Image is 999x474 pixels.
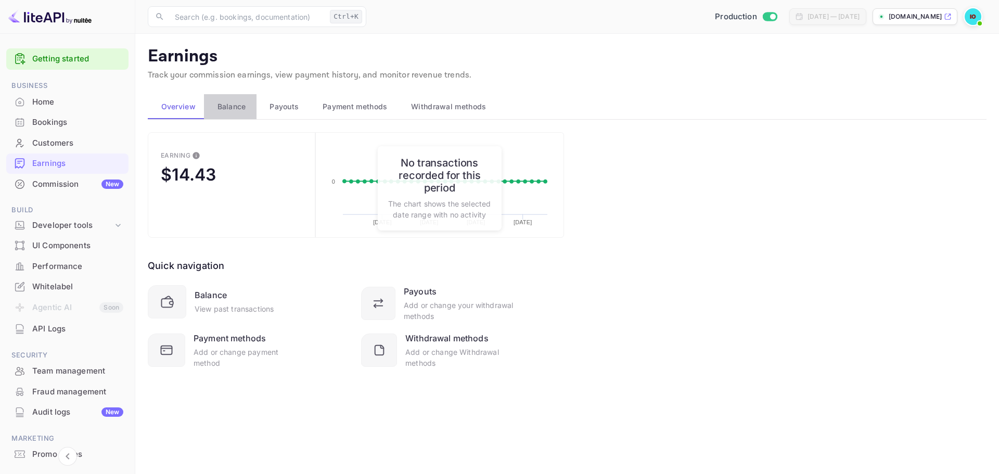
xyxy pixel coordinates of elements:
[965,8,981,25] img: Ivan Orlov
[32,117,123,129] div: Bookings
[6,319,129,339] div: API Logs
[6,236,129,255] a: UI Components
[161,164,216,185] div: $14.43
[101,180,123,189] div: New
[217,100,246,113] span: Balance
[161,100,196,113] span: Overview
[148,94,987,119] div: scrollable auto tabs example
[101,407,123,417] div: New
[194,332,266,344] div: Payment methods
[58,447,77,466] button: Collapse navigation
[32,53,123,65] a: Getting started
[32,406,123,418] div: Audit logs
[169,6,326,27] input: Search (e.g. bookings, documentation)
[148,46,987,67] p: Earnings
[270,100,299,113] span: Payouts
[32,137,123,149] div: Customers
[32,240,123,252] div: UI Components
[6,361,129,381] div: Team management
[32,261,123,273] div: Performance
[6,277,129,296] a: Whitelabel
[148,69,987,82] p: Track your commission earnings, view payment history, and monitor revenue trends.
[6,257,129,277] div: Performance
[195,303,274,314] div: View past transactions
[330,10,362,23] div: Ctrl+K
[404,285,437,298] div: Payouts
[6,92,129,112] div: Home
[405,347,514,368] div: Add or change Withdrawal methods
[889,12,942,21] p: [DOMAIN_NAME]
[6,80,129,92] span: Business
[32,365,123,377] div: Team management
[373,219,391,225] text: [DATE]
[32,178,123,190] div: Commission
[188,147,204,164] button: This is the amount of confirmed commission that will be paid to you on the next scheduled deposit
[6,402,129,422] div: Audit logsNew
[715,11,757,23] span: Production
[6,433,129,444] span: Marketing
[6,133,129,152] a: Customers
[6,444,129,464] a: Promo codes
[32,96,123,108] div: Home
[6,382,129,402] div: Fraud management
[6,361,129,380] a: Team management
[32,386,123,398] div: Fraud management
[405,332,489,344] div: Withdrawal methods
[6,153,129,174] div: Earnings
[194,347,301,368] div: Add or change payment method
[6,174,129,194] a: CommissionNew
[32,449,123,460] div: Promo codes
[32,220,113,232] div: Developer tools
[6,48,129,70] div: Getting started
[331,178,335,185] text: 0
[32,281,123,293] div: Whitelabel
[6,112,129,133] div: Bookings
[161,151,190,159] div: Earning
[808,12,860,21] div: [DATE] — [DATE]
[195,289,227,301] div: Balance
[6,174,129,195] div: CommissionNew
[6,112,129,132] a: Bookings
[411,100,486,113] span: Withdrawal methods
[6,319,129,338] a: API Logs
[6,153,129,173] a: Earnings
[6,350,129,361] span: Security
[6,402,129,421] a: Audit logsNew
[148,259,224,273] div: Quick navigation
[6,204,129,216] span: Build
[6,277,129,297] div: Whitelabel
[32,323,123,335] div: API Logs
[6,257,129,276] a: Performance
[32,158,123,170] div: Earnings
[323,100,388,113] span: Payment methods
[514,219,532,225] text: [DATE]
[6,444,129,465] div: Promo codes
[388,198,491,220] p: The chart shows the selected date range with no activity
[404,300,514,322] div: Add or change your withdrawal methods
[6,236,129,256] div: UI Components
[6,92,129,111] a: Home
[6,382,129,401] a: Fraud management
[6,216,129,235] div: Developer tools
[388,157,491,194] h6: No transactions recorded for this period
[6,133,129,153] div: Customers
[8,8,92,25] img: LiteAPI logo
[711,11,781,23] div: Switch to Sandbox mode
[148,132,315,238] button: EarningThis is the amount of confirmed commission that will be paid to you on the next scheduled ...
